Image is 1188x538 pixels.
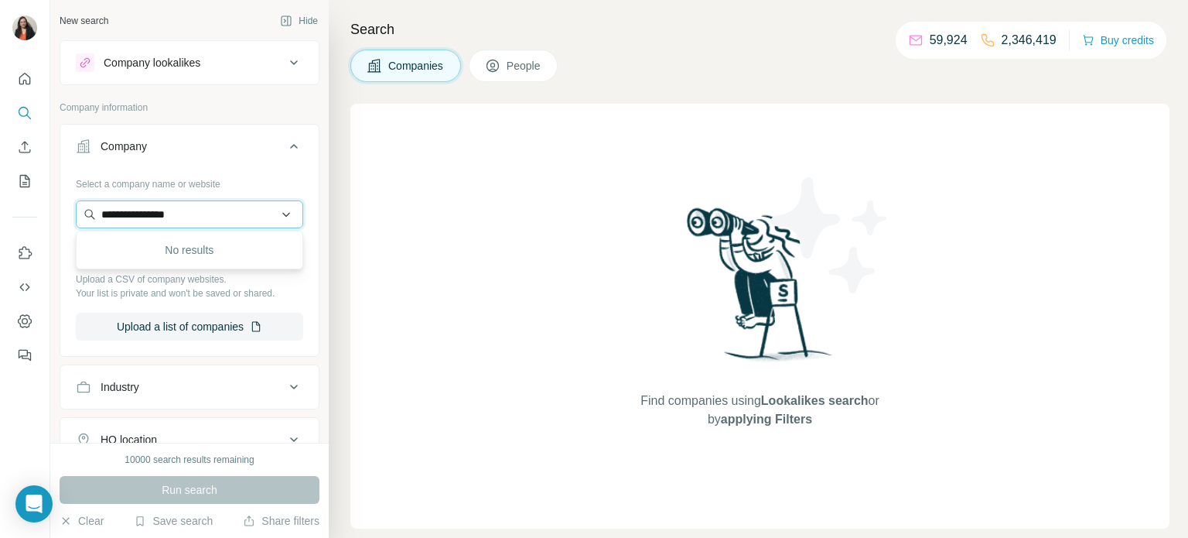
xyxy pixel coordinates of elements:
span: Lookalikes search [761,394,869,407]
img: Surfe Illustration - Woman searching with binoculars [680,204,841,376]
span: Find companies using or by [636,392,883,429]
span: People [507,58,542,74]
p: Your list is private and won't be saved or shared. [76,286,303,300]
button: Feedback [12,341,37,369]
button: Industry [60,368,319,406]
button: Share filters [243,513,319,529]
div: HQ location [101,432,157,447]
span: applying Filters [721,413,812,426]
img: Avatar [12,15,37,40]
button: Use Surfe API [12,273,37,301]
button: Enrich CSV [12,133,37,161]
h4: Search [350,19,1169,40]
button: Quick start [12,65,37,93]
p: Company information [60,101,319,115]
button: Upload a list of companies [76,313,303,341]
span: Companies [388,58,445,74]
button: Search [12,99,37,127]
button: Hide [269,9,329,33]
button: Use Surfe on LinkedIn [12,239,37,267]
div: No results [80,235,299,266]
button: Buy credits [1082,29,1154,51]
button: Company lookalikes [60,44,319,81]
button: Company [60,128,319,171]
div: Company [101,139,147,154]
div: Company lookalikes [104,55,200,70]
button: Save search [134,513,213,529]
button: Dashboard [12,307,37,335]
p: 2,346,419 [1002,31,1057,50]
div: Select a company name or website [76,171,303,191]
div: Industry [101,379,139,395]
button: My lists [12,167,37,195]
button: HQ location [60,421,319,458]
p: 59,924 [930,31,968,50]
button: Clear [60,513,104,529]
img: Surfe Illustration - Stars [760,166,900,305]
div: Open Intercom Messenger [15,485,53,523]
p: Upload a CSV of company websites. [76,272,303,286]
div: New search [60,14,108,28]
div: 10000 search results remaining [125,453,254,467]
